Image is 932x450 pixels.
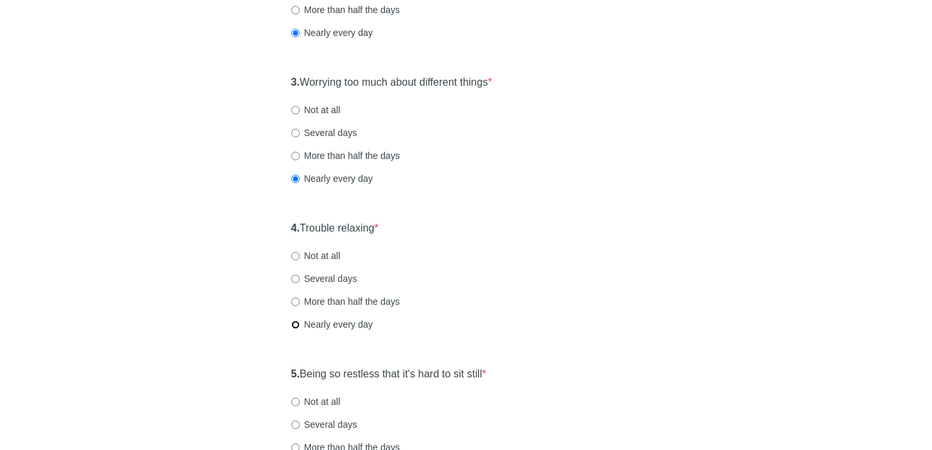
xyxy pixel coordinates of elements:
[291,29,300,37] input: Nearly every day
[291,275,300,283] input: Several days
[291,367,486,382] label: Being so restless that it's hard to sit still
[291,221,379,236] label: Trouble relaxing
[291,252,300,260] input: Not at all
[291,249,340,262] label: Not at all
[291,398,300,406] input: Not at all
[291,368,300,379] strong: 5.
[291,6,300,14] input: More than half the days
[291,295,400,308] label: More than half the days
[291,77,300,88] strong: 3.
[291,3,400,16] label: More than half the days
[291,395,340,408] label: Not at all
[291,103,340,116] label: Not at all
[291,222,300,234] strong: 4.
[291,421,300,429] input: Several days
[291,318,373,331] label: Nearly every day
[291,126,357,139] label: Several days
[291,272,357,285] label: Several days
[291,129,300,137] input: Several days
[291,320,300,329] input: Nearly every day
[291,149,400,162] label: More than half the days
[291,175,300,183] input: Nearly every day
[291,26,373,39] label: Nearly every day
[291,152,300,160] input: More than half the days
[291,418,357,431] label: Several days
[291,106,300,114] input: Not at all
[291,172,373,185] label: Nearly every day
[291,298,300,306] input: More than half the days
[291,75,492,90] label: Worrying too much about different things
